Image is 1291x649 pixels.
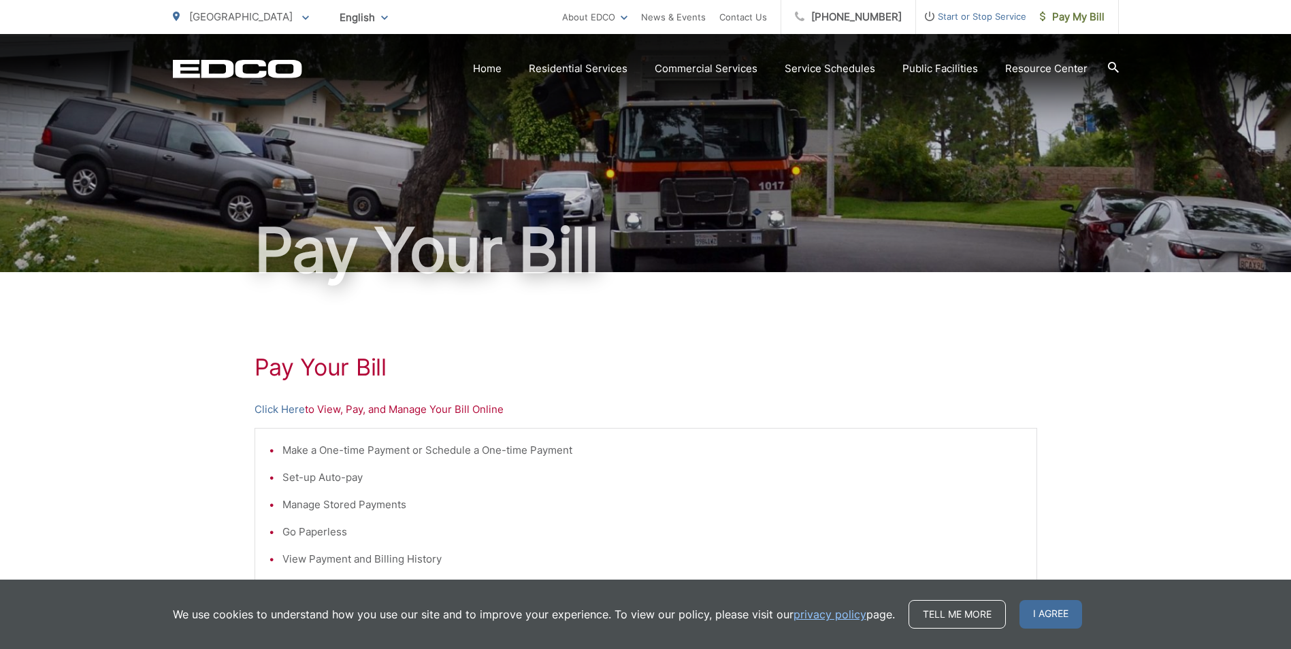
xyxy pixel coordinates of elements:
[282,524,1023,540] li: Go Paperless
[329,5,398,29] span: English
[282,442,1023,459] li: Make a One-time Payment or Schedule a One-time Payment
[282,551,1023,567] li: View Payment and Billing History
[529,61,627,77] a: Residential Services
[173,216,1119,284] h1: Pay Your Bill
[902,61,978,77] a: Public Facilities
[1005,61,1088,77] a: Resource Center
[719,9,767,25] a: Contact Us
[655,61,757,77] a: Commercial Services
[173,606,895,622] p: We use cookies to understand how you use our site and to improve your experience. To view our pol...
[473,61,502,77] a: Home
[255,401,1037,418] p: to View, Pay, and Manage Your Bill Online
[641,9,706,25] a: News & Events
[173,59,302,78] a: EDCD logo. Return to the homepage.
[255,354,1037,381] h1: Pay Your Bill
[794,606,866,622] a: privacy policy
[189,10,293,23] span: [GEOGRAPHIC_DATA]
[562,9,627,25] a: About EDCO
[255,401,305,418] a: Click Here
[1019,600,1082,629] span: I agree
[785,61,875,77] a: Service Schedules
[909,600,1006,629] a: Tell me more
[282,469,1023,486] li: Set-up Auto-pay
[282,497,1023,513] li: Manage Stored Payments
[1040,9,1105,25] span: Pay My Bill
